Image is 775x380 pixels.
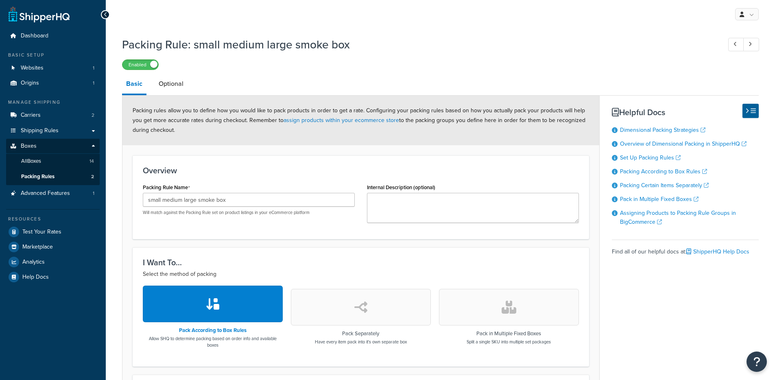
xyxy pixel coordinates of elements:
[122,60,158,70] label: Enabled
[133,106,585,134] span: Packing rules allow you to define how you would like to pack products in order to get a rate. Con...
[21,80,39,87] span: Origins
[91,173,94,180] span: 2
[92,112,94,119] span: 2
[6,270,100,284] a: Help Docs
[6,99,100,106] div: Manage Shipping
[6,76,100,91] a: Origins1
[21,112,41,119] span: Carriers
[6,76,100,91] li: Origins
[6,108,100,123] a: Carriers2
[620,140,747,148] a: Overview of Dimensional Packing in ShipperHQ
[620,126,705,134] a: Dimensional Packing Strategies
[21,190,70,197] span: Advanced Features
[155,74,188,94] a: Optional
[143,269,579,279] p: Select the method of packing
[284,116,399,124] a: assign products within your ecommerce store
[6,61,100,76] li: Websites
[93,190,94,197] span: 1
[143,166,579,175] h3: Overview
[22,244,53,251] span: Marketplace
[315,331,407,336] h3: Pack Separately
[21,33,48,39] span: Dashboard
[467,331,551,336] h3: Pack in Multiple Fixed Boxes
[6,139,100,185] li: Boxes
[747,352,767,372] button: Open Resource Center
[21,65,44,72] span: Websites
[6,169,100,184] li: Packing Rules
[620,181,709,190] a: Packing Certain Items Separately
[612,108,759,117] h3: Helpful Docs
[467,339,551,345] p: Split a single SKU into multiple set packages
[22,229,61,236] span: Test Your Rates
[6,225,100,239] a: Test Your Rates
[122,37,713,52] h1: Packing Rule: small medium large smoke box
[6,186,100,201] a: Advanced Features1
[612,240,759,258] div: Find all of our helpful docs at:
[6,28,100,44] a: Dashboard
[686,247,749,256] a: ShipperHQ Help Docs
[620,195,699,203] a: Pack in Multiple Fixed Boxes
[6,169,100,184] a: Packing Rules2
[6,240,100,254] a: Marketplace
[620,167,707,176] a: Packing According to Box Rules
[143,335,283,348] p: Allow SHQ to determine packing based on order info and available boxes
[21,143,37,150] span: Boxes
[742,104,759,118] button: Hide Help Docs
[21,158,41,165] span: All Boxes
[6,154,100,169] a: AllBoxes14
[743,38,759,51] a: Next Record
[22,274,49,281] span: Help Docs
[6,139,100,154] a: Boxes
[6,123,100,138] a: Shipping Rules
[6,61,100,76] a: Websites1
[22,259,45,266] span: Analytics
[143,258,579,267] h3: I Want To...
[143,184,190,191] label: Packing Rule Name
[6,52,100,59] div: Basic Setup
[6,255,100,269] a: Analytics
[143,210,355,216] p: Will match against the Packing Rule set on product listings in your eCommerce platform
[93,65,94,72] span: 1
[620,209,736,226] a: Assigning Products to Packing Rule Groups in BigCommerce
[6,108,100,123] li: Carriers
[143,328,283,333] h3: Pack According to Box Rules
[367,184,435,190] label: Internal Description (optional)
[90,158,94,165] span: 14
[21,173,55,180] span: Packing Rules
[6,186,100,201] li: Advanced Features
[315,339,407,345] p: Have every item pack into it's own separate box
[620,153,681,162] a: Set Up Packing Rules
[122,74,146,95] a: Basic
[93,80,94,87] span: 1
[6,216,100,223] div: Resources
[728,38,744,51] a: Previous Record
[21,127,59,134] span: Shipping Rules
